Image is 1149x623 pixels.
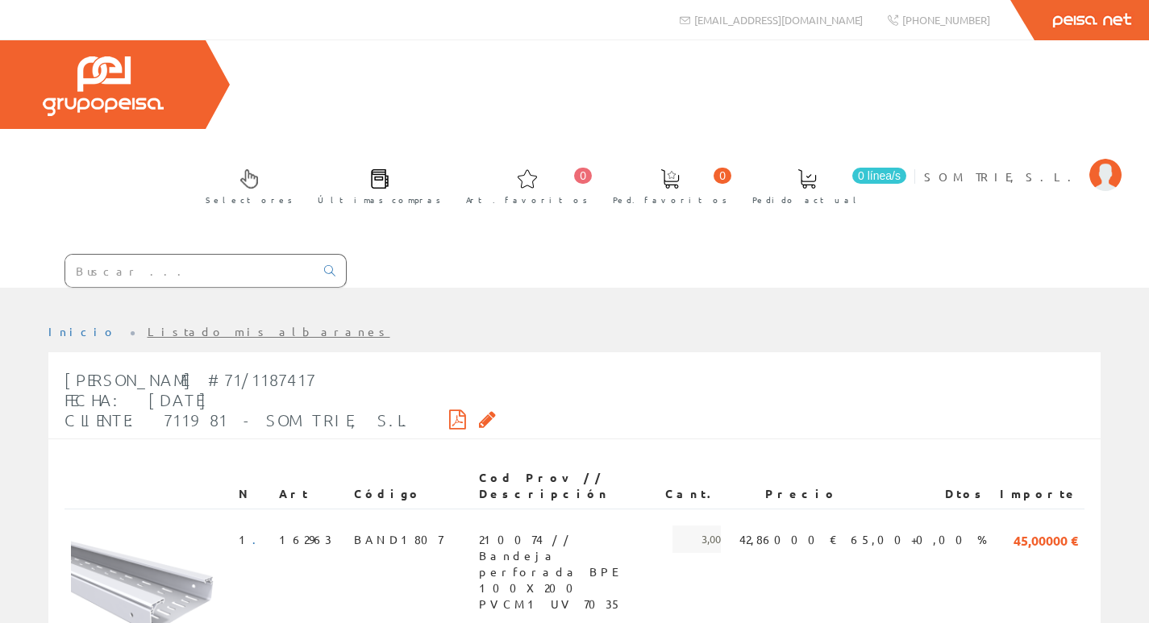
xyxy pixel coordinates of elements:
[727,463,844,509] th: Precio
[993,463,1084,509] th: Importe
[466,192,588,208] span: Art. favoritos
[852,168,906,184] span: 0 línea/s
[694,13,863,27] span: [EMAIL_ADDRESS][DOMAIN_NAME]
[354,525,443,553] span: BAND1807
[844,463,993,509] th: Dtos
[318,192,441,208] span: Últimas compras
[739,525,838,553] span: 42,86000 €
[252,532,266,546] a: .
[449,413,466,425] i: Descargar PDF
[189,156,301,214] a: Selectores
[279,525,331,553] span: 162963
[924,156,1122,171] a: SOM TRIE, S.L.
[924,168,1081,185] span: SOM TRIE, S.L.
[273,463,348,509] th: Art
[65,255,314,287] input: Buscar ...
[613,192,727,208] span: Ped. favoritos
[574,168,592,184] span: 0
[902,13,990,27] span: [PHONE_NUMBER]
[479,525,652,553] span: 210074 // Bandeja perforada BPE 100X200 PVCM1 UV 7035
[851,525,987,553] span: 65,00+0,00 %
[473,463,659,509] th: Cod Prov // Descripción
[714,168,731,184] span: 0
[1014,525,1078,553] span: 45,00000 €
[302,156,449,214] a: Últimas compras
[672,525,721,553] span: 3,00
[479,413,496,425] i: Solicitar por email copia firmada
[752,192,862,208] span: Pedido actual
[348,463,473,509] th: Código
[232,463,273,509] th: N
[239,525,266,553] span: 1
[48,324,117,338] a: Inicio
[206,192,293,208] span: Selectores
[659,463,727,509] th: Cant.
[43,56,164,116] img: Grupo Peisa
[148,324,390,338] a: Listado mis albaranes
[65,370,410,430] span: [PERSON_NAME] #71/1187417 Fecha: [DATE] Cliente: 711981 - SOM TRIE, S.L.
